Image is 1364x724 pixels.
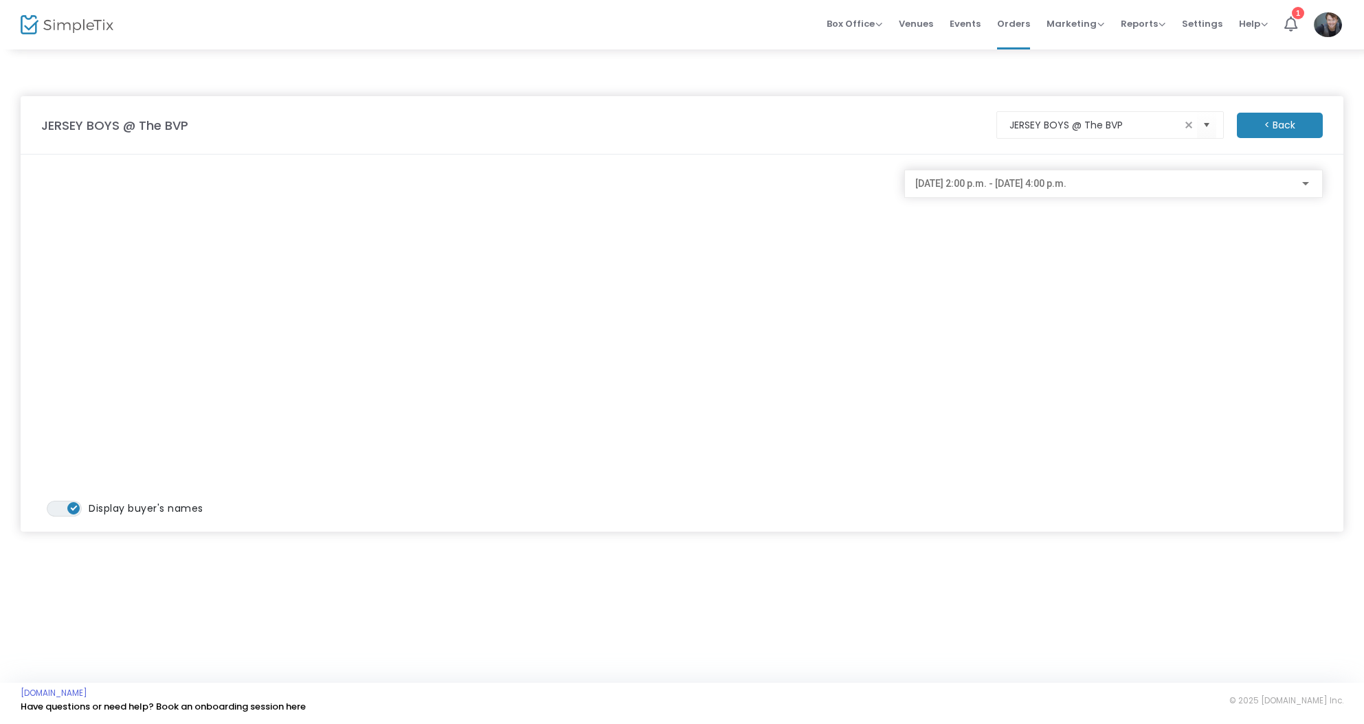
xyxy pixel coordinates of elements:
span: Reports [1121,17,1165,30]
m-panel-title: JERSEY BOYS @ The BVP [41,116,188,135]
span: © 2025 [DOMAIN_NAME] Inc. [1229,695,1343,706]
input: Select an event [1009,118,1181,133]
a: Have questions or need help? Book an onboarding session here [21,700,306,713]
span: Venues [899,6,933,41]
span: [DATE] 2:00 p.m. - [DATE] 4:00 p.m. [915,178,1066,189]
span: Orders [997,6,1030,41]
m-button: < Back [1237,113,1323,138]
span: Settings [1182,6,1222,41]
span: ON [71,504,78,511]
a: [DOMAIN_NAME] [21,688,87,699]
div: 1 [1292,7,1304,19]
span: Box Office [827,17,882,30]
span: clear [1181,117,1197,133]
iframe: seating chart [41,170,891,501]
button: Select [1197,111,1216,139]
span: Display buyer's names [89,501,203,515]
span: Marketing [1047,17,1104,30]
span: Events [950,6,981,41]
span: Help [1239,17,1268,30]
